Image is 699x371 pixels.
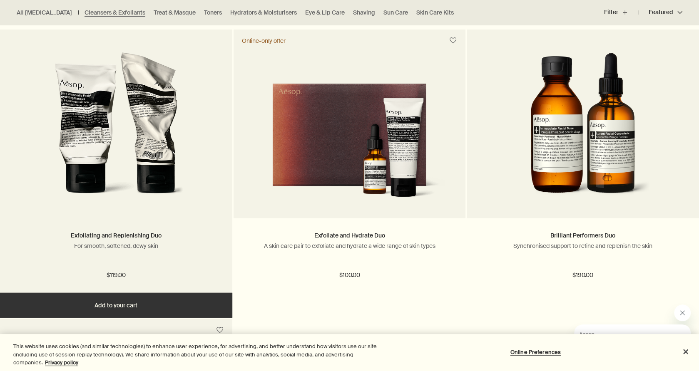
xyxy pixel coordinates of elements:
p: For smooth, softened, dewy skin [12,242,220,250]
div: Online-only offer [242,37,286,45]
img: A facial exfoliant and oil alongside a recycled cardboard gift box. [246,80,453,206]
a: Treat & Masque [154,9,196,17]
p: A skin care pair to exfoliate and hydrate a wide range of skin types [246,242,453,250]
iframe: 关闭来自 Aesop 的消息 [674,304,691,321]
a: Skin Care Kits [416,9,454,17]
button: Online Preferences, Opens the preference center dialog [510,344,562,360]
iframe: 消息来自 Aesop [574,324,691,363]
a: Eye & Lip Care [305,9,345,17]
button: Featured [638,2,682,22]
a: All [MEDICAL_DATA] [17,9,72,17]
a: Cleansers & Exfoliants [85,9,145,17]
span: $119.00 [107,270,126,280]
a: Exfoliate and Hydrate Duo [314,232,385,239]
span: Our consultants are available now to offer personalised product advice. [5,17,104,41]
p: Synchronised support to refine and replenish the skin [479,242,687,250]
span: $190.00 [572,270,593,280]
a: Exfoliating and Replenishing Duo [71,232,162,239]
a: More information about your privacy, opens in a new tab [45,359,78,366]
div: This website uses cookies (and similar technologies) to enhance user experience, for advertising,... [13,342,384,367]
a: Toners [204,9,222,17]
img: Image of two white tubes with black flip-caps. [48,52,184,206]
a: Hydrators & Moisturisers [230,9,297,17]
a: Immaculate facial tonic and Lucent facial concentrate bottles placed next to each other [467,52,699,218]
a: A facial exfoliant and oil alongside a recycled cardboard gift box. [234,52,466,218]
div: Aesop 说“Our consultants are available now to offer personalised product advice.”。打开消息传送窗口以继续对话。 [554,304,691,363]
a: Sun Care [383,9,408,17]
button: Save to cabinet [445,33,460,48]
a: Brilliant Performers Duo [550,232,615,239]
img: Immaculate facial tonic and Lucent facial concentrate bottles placed next to each other [515,52,651,206]
a: Shaving [353,9,375,17]
button: Close [677,342,695,361]
button: Save to cabinet [212,323,227,338]
span: $100.00 [339,270,360,280]
button: Filter [604,2,638,22]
